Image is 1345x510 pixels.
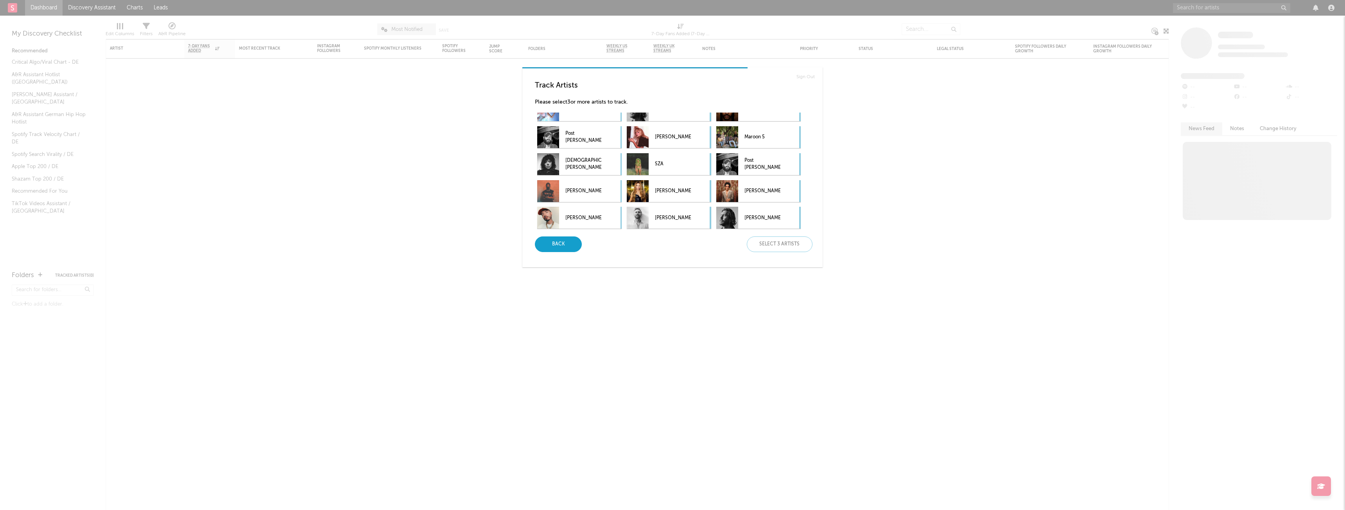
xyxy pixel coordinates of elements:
[565,129,601,146] p: Post [PERSON_NAME]
[565,183,601,200] p: [PERSON_NAME]
[627,126,711,148] div: [PERSON_NAME]
[744,129,780,146] p: Maroon 5
[744,183,780,200] p: [PERSON_NAME]
[565,209,601,227] p: [PERSON_NAME]
[716,207,801,229] div: [PERSON_NAME]
[716,126,801,148] div: Maroon 5
[537,126,622,148] div: Post [PERSON_NAME]
[565,156,601,173] p: [DEMOGRAPHIC_DATA][PERSON_NAME]
[655,183,691,200] p: [PERSON_NAME]
[535,236,582,252] div: Back
[655,209,691,227] p: [PERSON_NAME]
[744,156,780,173] p: Post [PERSON_NAME]
[627,180,711,202] div: [PERSON_NAME]
[744,209,780,227] p: [PERSON_NAME]
[627,153,711,175] div: SZA
[535,98,816,107] p: Please select 3 or more artists to track.
[655,156,691,173] p: SZA
[537,180,622,202] div: [PERSON_NAME]
[627,207,711,229] div: [PERSON_NAME]
[537,207,622,229] div: [PERSON_NAME]
[535,81,816,90] h3: Track Artists
[796,72,815,82] a: Sign Out
[655,129,691,146] p: [PERSON_NAME]
[716,153,801,175] div: Post [PERSON_NAME]
[537,153,622,175] div: [DEMOGRAPHIC_DATA][PERSON_NAME]
[716,180,801,202] div: [PERSON_NAME]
